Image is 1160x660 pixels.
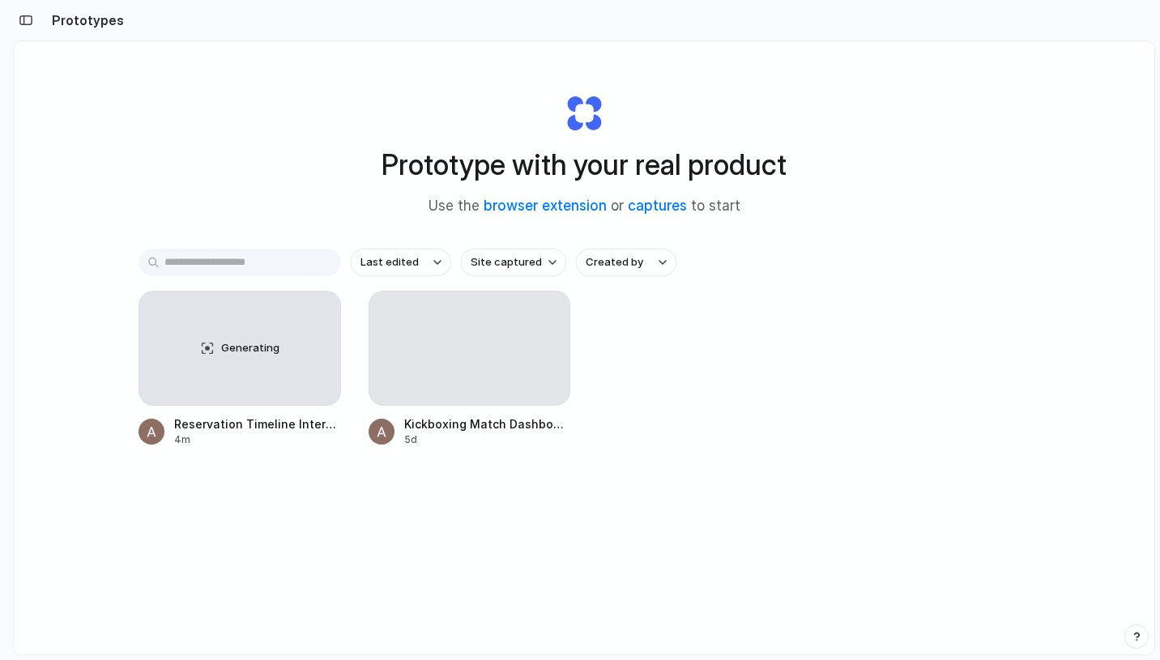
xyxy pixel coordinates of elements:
span: Use the or to start [429,196,740,217]
button: Last edited [351,249,451,276]
span: Site captured [471,254,542,270]
h2: Prototypes [45,11,124,30]
span: Generating [221,340,279,356]
a: captures [628,198,687,214]
a: browser extension [484,198,607,214]
button: Created by [576,249,676,276]
span: Kickboxing Match Dashboard with AI Panel [404,415,571,432]
div: 5d [404,432,571,447]
button: Site captured [461,249,566,276]
a: Kickboxing Match Dashboard with AI Panel5d [369,291,571,447]
div: 4m [174,432,341,447]
a: GeneratingReservation Timeline Interface Update4m [139,291,341,447]
span: Last edited [360,254,419,270]
span: Created by [586,254,643,270]
span: Reservation Timeline Interface Update [174,415,341,432]
h1: Prototype with your real product [382,143,787,186]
